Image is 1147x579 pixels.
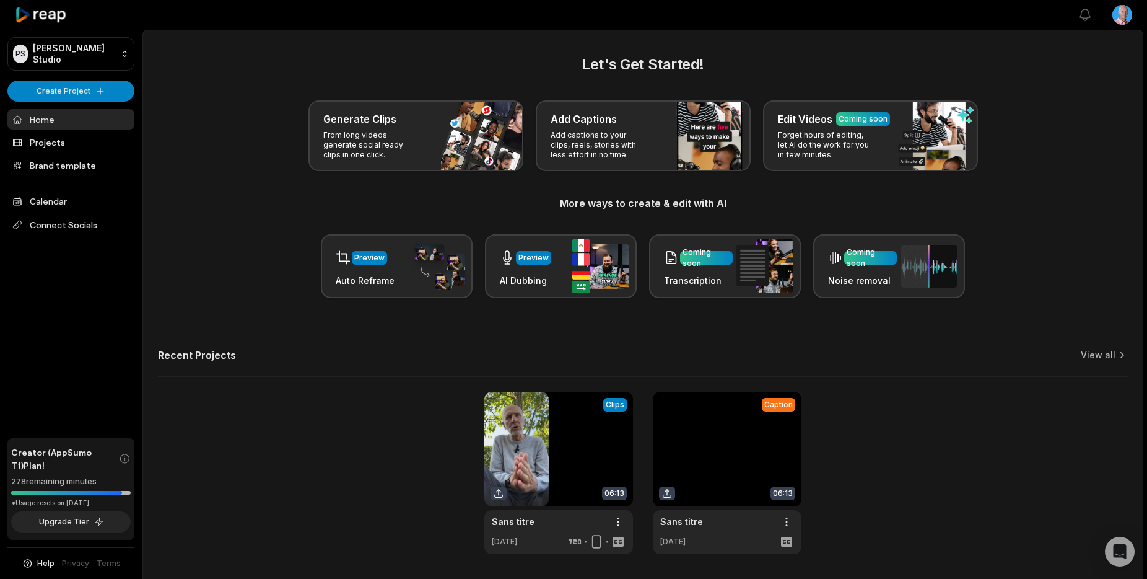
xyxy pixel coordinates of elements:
[33,43,116,65] p: [PERSON_NAME] Studio
[500,274,551,287] h3: AI Dubbing
[1105,537,1135,567] div: Open Intercom Messenger
[11,475,131,488] div: 278 remaining minutes
[839,113,888,125] div: Coming soon
[901,245,957,288] img: noise_removal.png
[778,112,832,126] h3: Edit Videos
[158,53,1128,76] h2: Let's Get Started!
[778,130,874,160] p: Forget hours of editing, let AI do the work for you in few minutes.
[13,45,28,63] div: PS
[7,81,134,102] button: Create Project
[660,515,703,528] a: Sans titre
[11,511,131,533] button: Upgrade Tier
[11,498,131,508] div: *Usage resets on [DATE]
[492,515,534,528] a: Sans titre
[62,558,89,569] a: Privacy
[828,274,897,287] h3: Noise removal
[736,239,793,293] img: transcription.png
[11,446,119,472] span: Creator (AppSumo T1) Plan!
[664,274,733,287] h3: Transcription
[551,112,617,126] h3: Add Captions
[847,247,894,269] div: Coming soon
[158,196,1128,211] h3: More ways to create & edit with AI
[22,558,55,569] button: Help
[336,274,395,287] h3: Auto Reframe
[7,155,134,175] a: Brand template
[551,130,647,160] p: Add captions to your clips, reels, stories with less effort in no time.
[7,191,134,211] a: Calendar
[408,242,465,291] img: auto_reframe.png
[158,349,236,361] h2: Recent Projects
[683,247,730,269] div: Coming soon
[37,558,55,569] span: Help
[1081,349,1115,361] a: View all
[7,132,134,152] a: Projects
[572,239,629,293] img: ai_dubbing.png
[354,252,385,263] div: Preview
[518,252,549,263] div: Preview
[7,109,134,130] a: Home
[97,558,121,569] a: Terms
[323,130,419,160] p: From long videos generate social ready clips in one click.
[323,112,396,126] h3: Generate Clips
[7,214,134,236] span: Connect Socials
